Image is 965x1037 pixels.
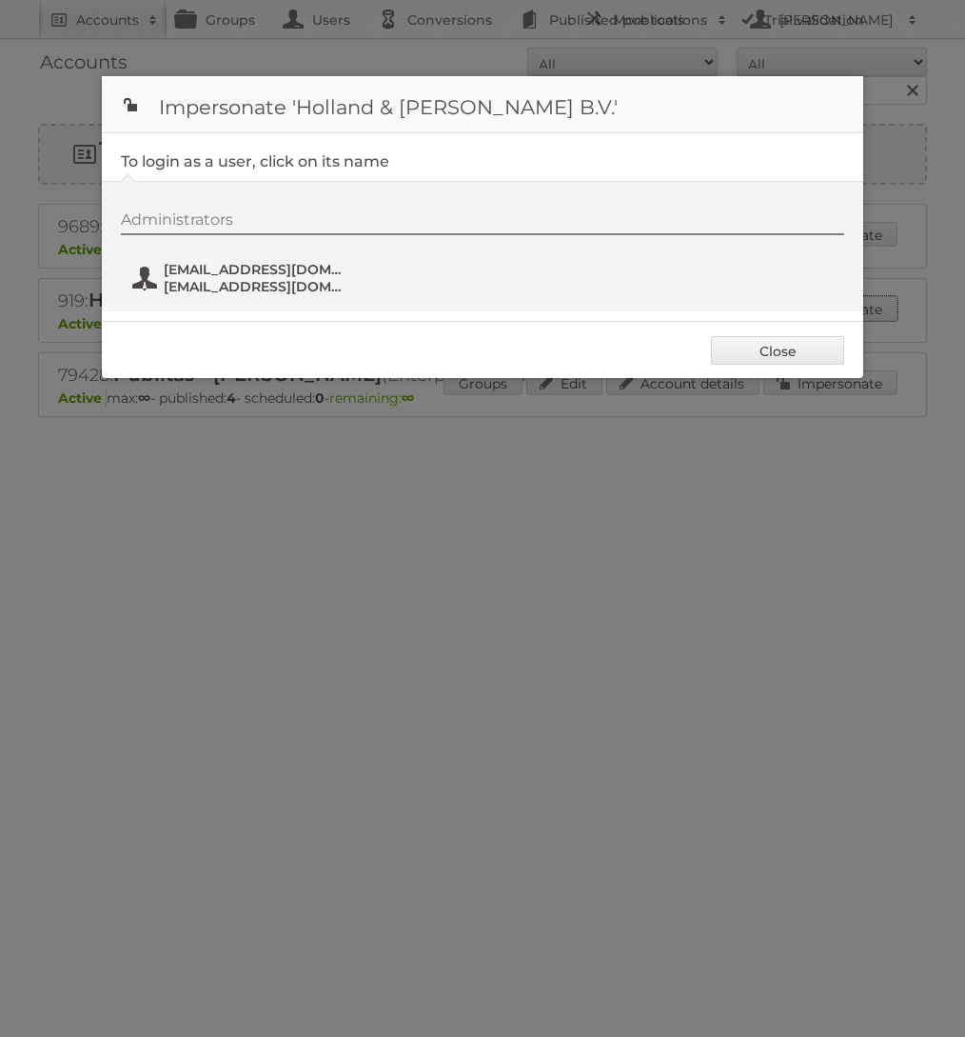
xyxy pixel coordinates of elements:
h1: Impersonate 'Holland & [PERSON_NAME] B.V.' [102,76,863,133]
legend: To login as a user, click on its name [121,152,389,170]
span: [EMAIL_ADDRESS][DOMAIN_NAME] [164,278,348,295]
div: Administrators [121,210,844,235]
a: Close [711,336,844,365]
button: [EMAIL_ADDRESS][DOMAIN_NAME] [EMAIL_ADDRESS][DOMAIN_NAME] [130,259,354,297]
span: [EMAIL_ADDRESS][DOMAIN_NAME] [164,261,348,278]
